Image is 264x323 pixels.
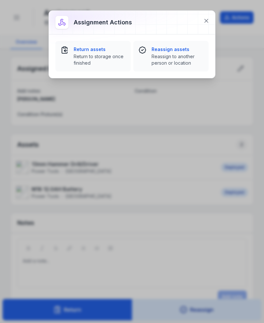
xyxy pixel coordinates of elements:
strong: Reassign assets [152,46,203,53]
h3: Assignment actions [74,18,132,27]
strong: Return assets [74,46,125,53]
span: Reassign to another person or location [152,53,203,66]
button: Return assetsReturn to storage once finished [55,41,131,71]
span: Return to storage once finished [74,53,125,66]
button: Reassign assetsReassign to another person or location [133,41,209,71]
